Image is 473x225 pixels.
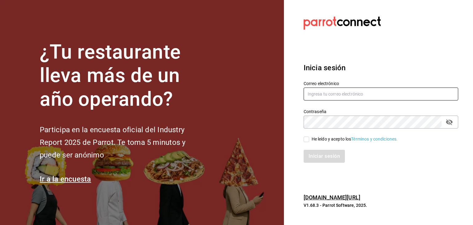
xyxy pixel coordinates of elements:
[304,109,458,113] label: Contraseña
[444,117,455,127] button: passwordField
[304,88,458,100] input: Ingresa tu correo electrónico
[351,137,398,141] a: Términos y condiciones.
[40,124,206,161] h2: Participa en la encuesta oficial del Industry Report 2025 de Parrot. Te toma 5 minutos y puede se...
[304,194,360,201] a: [DOMAIN_NAME][URL]
[304,202,458,208] p: V1.68.3 - Parrot Software, 2025.
[304,62,458,73] h3: Inicia sesión
[304,81,458,85] label: Correo electrónico
[40,40,206,111] h1: ¿Tu restaurante lleva más de un año operando?
[40,175,91,183] a: Ir a la encuesta
[312,136,398,142] div: He leído y acepto los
